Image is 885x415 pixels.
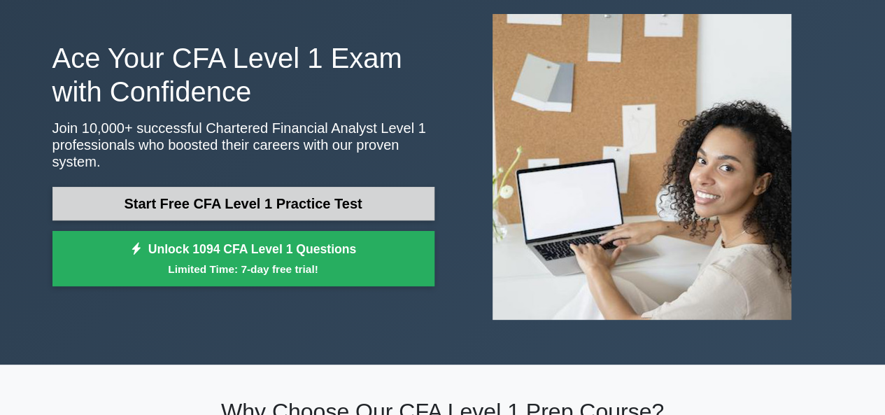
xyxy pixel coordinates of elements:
[52,120,434,170] p: Join 10,000+ successful Chartered Financial Analyst Level 1 professionals who boosted their caree...
[70,261,417,277] small: Limited Time: 7-day free trial!
[52,231,434,287] a: Unlock 1094 CFA Level 1 QuestionsLimited Time: 7-day free trial!
[52,187,434,220] a: Start Free CFA Level 1 Practice Test
[52,41,434,108] h1: Ace Your CFA Level 1 Exam with Confidence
